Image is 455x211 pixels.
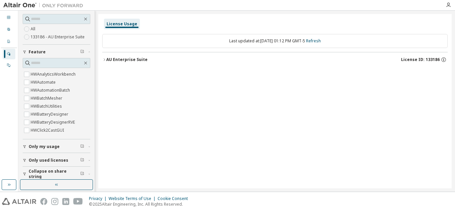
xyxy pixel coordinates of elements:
label: HWAutomationBatch [31,86,71,94]
label: HWAutomate [31,78,57,86]
div: Managed [3,49,15,59]
span: Clear filter [80,158,84,163]
label: HWClick2CastSolver [31,134,70,142]
img: linkedin.svg [62,198,69,205]
div: License Usage [107,21,137,27]
label: HWClick2CastGUI [31,126,65,134]
label: HWBatteryDesignerRVE [31,118,76,126]
img: altair_logo.svg [2,198,36,205]
label: HWAnalyticsWorkbench [31,70,77,78]
p: © 2025 Altair Engineering, Inc. All Rights Reserved. [89,201,192,207]
span: Only used licenses [29,158,68,163]
button: Only my usage [23,139,90,154]
span: Clear filter [80,49,84,55]
button: Only used licenses [23,153,90,168]
img: facebook.svg [40,198,47,205]
span: Collapse on share string [29,169,80,179]
button: Collapse on share string [23,167,90,181]
button: AU Enterprise SuiteLicense ID: 133186 [102,52,448,67]
label: HWBatchUtilities [31,102,63,110]
label: HWBatteryDesigner [31,110,70,118]
button: Feature [23,45,90,59]
div: Dashboard [3,12,15,23]
div: Last updated at: [DATE] 01:12 PM GMT-5 [102,34,448,48]
div: Privacy [89,196,109,201]
label: 133186 - AU Enterprise Suite [31,33,86,41]
img: instagram.svg [51,198,58,205]
a: Refresh [306,38,321,44]
div: Company Profile [3,36,15,47]
div: Website Terms of Use [109,196,158,201]
span: License ID: 133186 [401,57,440,62]
div: On Prem [3,60,15,71]
span: Only my usage [29,144,60,149]
span: Clear filter [80,171,84,177]
div: AU Enterprise Suite [106,57,148,62]
span: Feature [29,49,46,55]
label: HWBatchMesher [31,94,64,102]
span: Clear filter [80,144,84,149]
img: youtube.svg [73,198,83,205]
div: Cookie Consent [158,196,192,201]
div: User Profile [3,24,15,35]
img: Altair One [3,2,87,9]
label: All [31,25,37,33]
